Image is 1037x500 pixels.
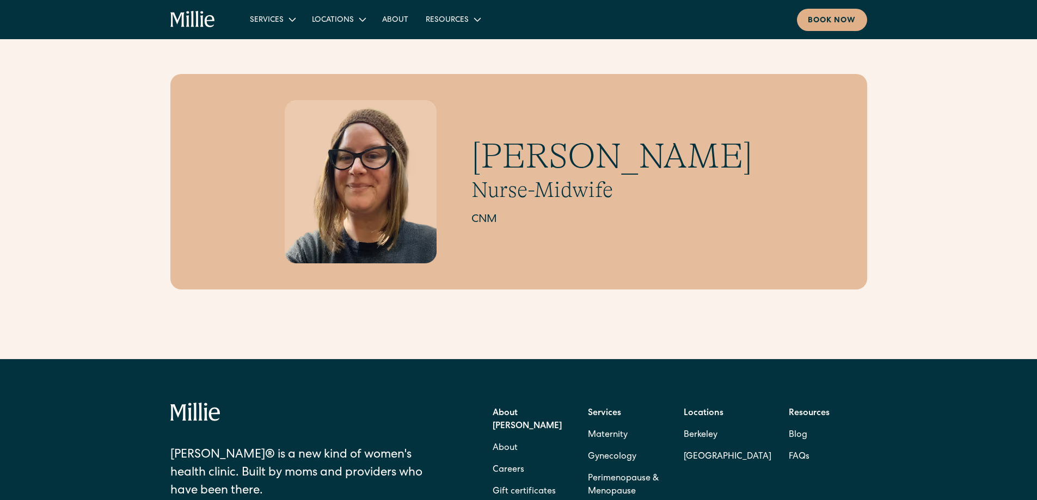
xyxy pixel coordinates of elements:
[789,424,807,446] a: Blog
[250,15,284,26] div: Services
[789,446,809,468] a: FAQs
[789,409,830,418] strong: Resources
[493,437,518,459] a: About
[312,15,354,26] div: Locations
[493,409,562,431] strong: About [PERSON_NAME]
[303,10,373,28] div: Locations
[426,15,469,26] div: Resources
[471,177,752,203] h2: Nurse-Midwife
[684,409,723,418] strong: Locations
[170,11,216,28] a: home
[808,15,856,27] div: Book now
[373,10,417,28] a: About
[797,9,867,31] a: Book now
[471,212,752,228] h2: CNM
[471,135,752,177] h1: [PERSON_NAME]
[241,10,303,28] div: Services
[417,10,488,28] div: Resources
[493,459,524,481] a: Careers
[588,424,628,446] a: Maternity
[588,446,636,468] a: Gynecology
[588,409,621,418] strong: Services
[684,446,771,468] a: [GEOGRAPHIC_DATA]
[684,424,771,446] a: Berkeley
